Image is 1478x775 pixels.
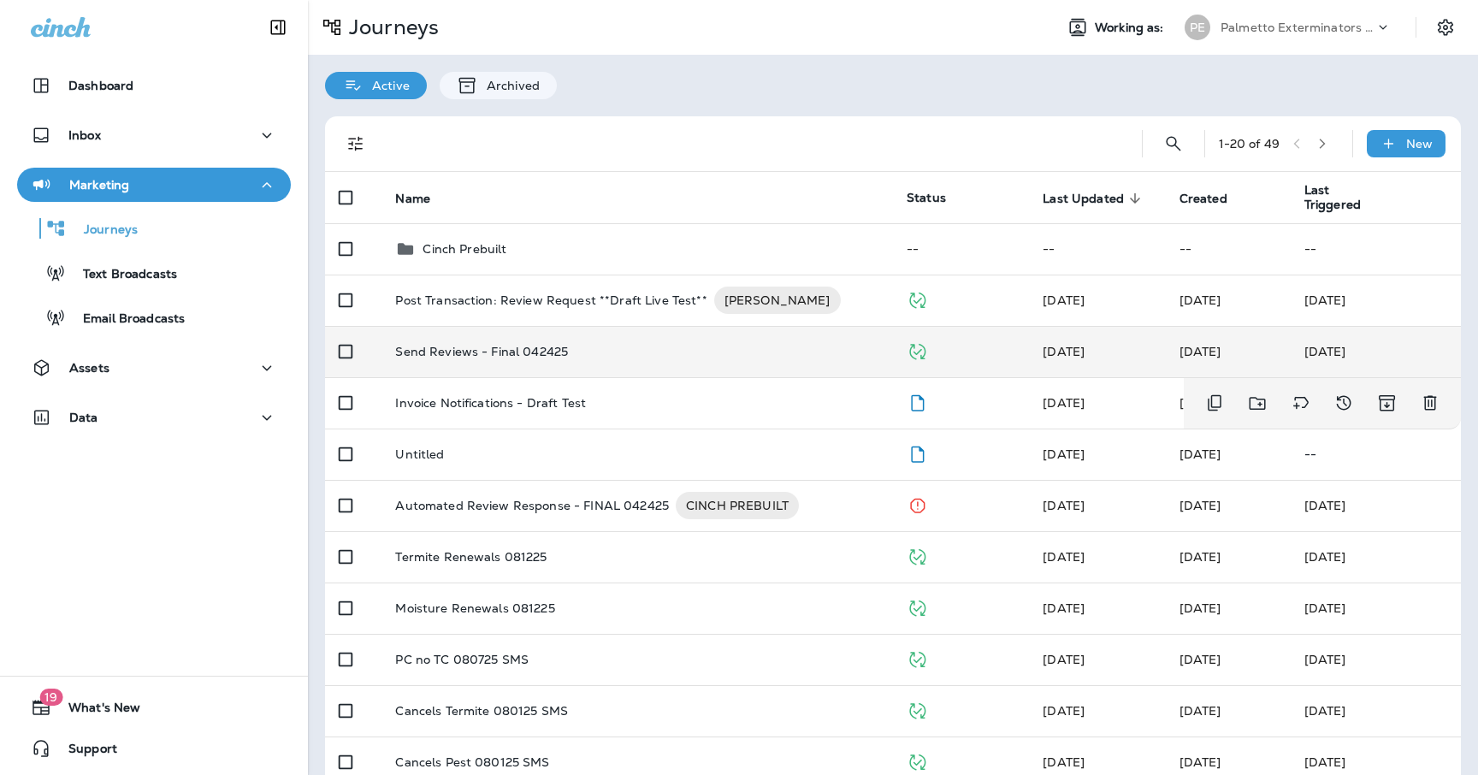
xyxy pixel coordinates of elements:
[1179,447,1221,462] span: Julia Horton
[1291,685,1461,737] td: [DATE]
[1197,386,1232,421] button: Duplicate
[676,492,799,519] div: CINCH PREBUILT
[17,400,291,435] button: Data
[1304,183,1375,212] span: Last Triggered
[1043,447,1085,462] span: Julia Horton
[69,178,129,192] p: Marketing
[68,79,133,92] p: Dashboard
[1043,652,1085,667] span: Julia Horton
[1179,498,1221,513] span: Julia Horton
[907,599,928,614] span: Published
[395,447,444,461] p: Untitled
[69,361,109,375] p: Assets
[907,547,928,563] span: Published
[1043,192,1124,206] span: Last Updated
[676,497,799,514] span: CINCH PREBUILT
[1043,600,1085,616] span: Julia Horton
[1291,634,1461,685] td: [DATE]
[714,292,841,309] span: [PERSON_NAME]
[69,411,98,424] p: Data
[1304,447,1447,461] p: --
[1029,223,1165,275] td: --
[254,10,302,44] button: Collapse Sidebar
[17,118,291,152] button: Inbox
[17,351,291,385] button: Assets
[68,128,101,142] p: Inbox
[907,445,928,460] span: Draft
[907,650,928,666] span: Published
[17,731,291,766] button: Support
[339,127,373,161] button: Filters
[1043,703,1085,719] span: Julia Horton
[395,192,430,206] span: Name
[1240,386,1275,421] button: Move to folder
[395,653,529,666] p: PC no TC 080725 SMS
[1179,293,1221,308] span: Frank Carreno
[1430,12,1461,43] button: Settings
[17,168,291,202] button: Marketing
[17,68,291,103] button: Dashboard
[1043,498,1085,513] span: Frank Carreno
[395,191,452,206] span: Name
[893,223,1029,275] td: --
[395,550,547,564] p: Termite Renewals 081225
[395,704,568,718] p: Cancels Termite 080125 SMS
[1179,191,1250,206] span: Created
[1095,21,1168,35] span: Working as:
[907,342,928,358] span: Published
[1166,223,1291,275] td: --
[1219,137,1280,151] div: 1 - 20 of 49
[395,755,549,769] p: Cancels Pest 080125 SMS
[1185,15,1210,40] div: PE
[714,287,841,314] div: [PERSON_NAME]
[907,701,928,717] span: Published
[364,79,410,92] p: Active
[1291,223,1461,275] td: --
[907,190,946,205] span: Status
[1327,386,1361,421] button: View Changelog
[1043,191,1146,206] span: Last Updated
[17,255,291,291] button: Text Broadcasts
[67,222,138,239] p: Journeys
[39,689,62,706] span: 19
[1179,754,1221,770] span: Julia Horton
[1406,137,1433,151] p: New
[1043,293,1085,308] span: Frank Carreno
[1284,386,1318,421] button: Add tags
[907,291,928,306] span: Published
[907,753,928,768] span: Published
[1291,275,1461,326] td: [DATE]
[395,492,669,519] p: Automated Review Response - FINAL 042425
[1291,531,1461,583] td: [DATE]
[395,287,706,314] p: Post Transaction: Review Request **Draft Live Test**
[51,742,117,762] span: Support
[395,396,586,410] p: Invoice Notifications - Draft Test
[423,242,506,256] p: Cinch Prebuilt
[907,496,928,512] span: Stopped
[1291,480,1461,531] td: [DATE]
[1179,600,1221,616] span: Julia Horton
[17,690,291,725] button: 19What's New
[1043,549,1085,565] span: Julia Horton
[1043,344,1085,359] span: Julia Horton
[1179,344,1221,359] span: Julia Horton
[1221,21,1375,34] p: Palmetto Exterminators LLC
[1291,583,1461,634] td: [DATE]
[1179,192,1227,206] span: Created
[17,210,291,246] button: Journeys
[66,267,177,283] p: Text Broadcasts
[1043,754,1085,770] span: Julia Horton
[907,393,928,409] span: Draft
[66,311,185,328] p: Email Broadcasts
[478,79,540,92] p: Archived
[1291,326,1461,377] td: [DATE]
[1156,127,1191,161] button: Search Journeys
[1179,703,1221,719] span: Julia Horton
[1043,395,1085,411] span: Frank Carreno
[51,701,140,721] span: What's New
[395,601,554,615] p: Moisture Renewals 081225
[1179,395,1221,411] span: Frank Carreno
[342,15,439,40] p: Journeys
[1179,549,1221,565] span: Julia Horton
[1369,386,1404,421] button: Archive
